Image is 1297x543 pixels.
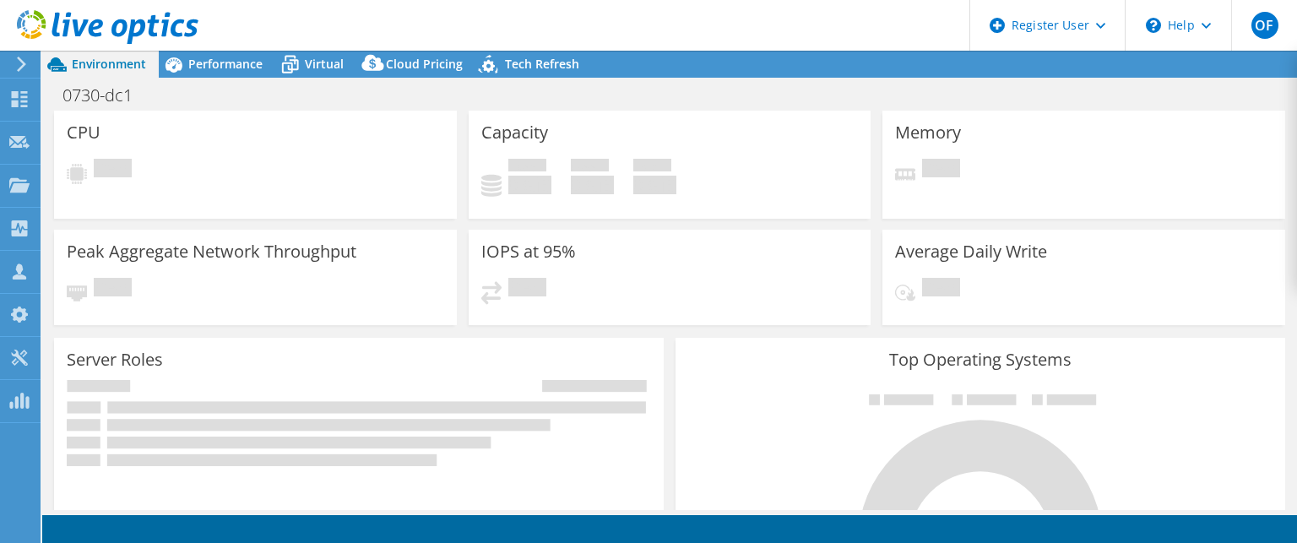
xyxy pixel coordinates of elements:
[305,56,344,72] span: Virtual
[895,123,961,142] h3: Memory
[922,159,960,182] span: Pending
[67,350,163,369] h3: Server Roles
[386,56,463,72] span: Cloud Pricing
[481,123,548,142] h3: Capacity
[94,278,132,301] span: Pending
[55,86,159,105] h1: 0730-dc1
[633,176,676,194] h4: 0 GiB
[508,176,551,194] h4: 0 GiB
[922,278,960,301] span: Pending
[1251,12,1278,39] span: OF
[508,159,546,176] span: Used
[188,56,263,72] span: Performance
[688,350,1273,369] h3: Top Operating Systems
[505,56,579,72] span: Tech Refresh
[72,56,146,72] span: Environment
[571,176,614,194] h4: 0 GiB
[67,242,356,261] h3: Peak Aggregate Network Throughput
[1146,18,1161,33] svg: \n
[94,159,132,182] span: Pending
[481,242,576,261] h3: IOPS at 95%
[895,242,1047,261] h3: Average Daily Write
[508,278,546,301] span: Pending
[571,159,609,176] span: Free
[633,159,671,176] span: Total
[67,123,100,142] h3: CPU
